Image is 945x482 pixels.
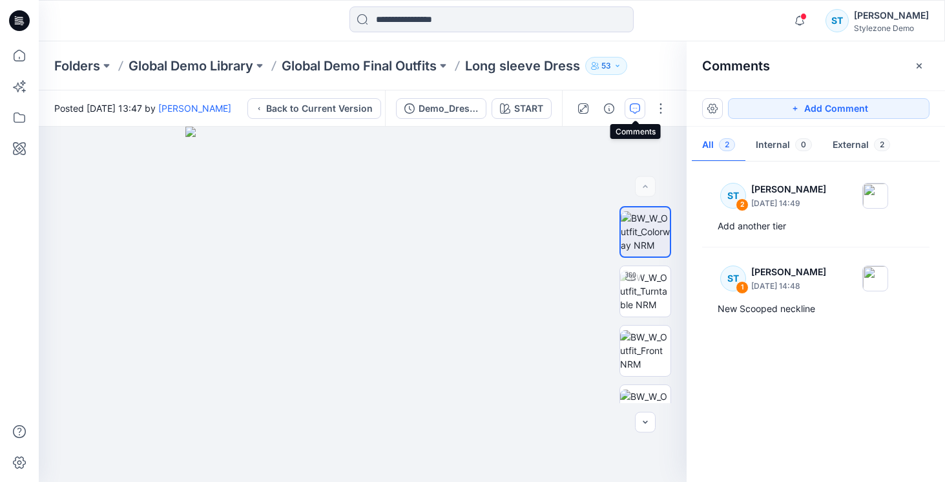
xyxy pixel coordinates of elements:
[129,57,253,75] a: Global Demo Library
[158,103,231,114] a: [PERSON_NAME]
[736,198,749,211] div: 2
[620,271,670,311] img: BW_W_Outfit_Turntable NRM
[795,138,812,151] span: 0
[247,98,381,119] button: Back to Current Version
[745,129,822,162] button: Internal
[751,182,826,197] p: [PERSON_NAME]
[514,101,543,116] div: START
[620,330,670,371] img: BW_W_Outfit_Front NRM
[826,9,849,32] div: ST
[599,98,619,119] button: Details
[419,101,478,116] div: Demo_Dress_Start
[465,57,580,75] p: Long sleeve Dress
[585,57,627,75] button: 53
[728,98,929,119] button: Add Comment
[492,98,552,119] button: START
[692,129,745,162] button: All
[54,101,231,115] span: Posted [DATE] 13:47 by
[185,127,541,482] img: eyJhbGciOiJIUzI1NiIsImtpZCI6IjAiLCJzbHQiOiJzZXMiLCJ0eXAiOiJKV1QifQ.eyJkYXRhIjp7InR5cGUiOiJzdG9yYW...
[718,301,914,317] div: New Scooped neckline
[854,23,929,33] div: Stylezone Demo
[822,129,900,162] button: External
[854,8,929,23] div: [PERSON_NAME]
[620,390,670,430] img: BW_W_Outfit_Back NRM
[751,264,826,280] p: [PERSON_NAME]
[751,197,826,210] p: [DATE] 14:49
[720,183,746,209] div: ST
[719,138,735,151] span: 2
[601,59,611,73] p: 53
[736,281,749,294] div: 1
[718,218,914,234] div: Add another tier
[720,266,746,291] div: ST
[396,98,486,119] button: Demo_Dress_Start
[751,280,826,293] p: [DATE] 14:48
[621,211,670,252] img: BW_W_Outfit_Colorway NRM
[874,138,890,151] span: 2
[702,58,770,74] h2: Comments
[282,57,437,75] a: Global Demo Final Outfits
[54,57,100,75] a: Folders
